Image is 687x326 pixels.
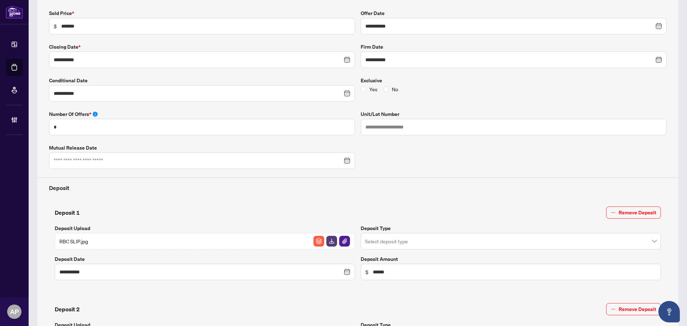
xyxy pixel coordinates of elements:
button: File Archive [313,235,325,247]
label: Closing Date [49,43,355,51]
label: Sold Price [49,9,355,17]
span: minus [611,307,616,312]
img: logo [6,5,23,19]
img: File Attachement [339,236,350,247]
h4: Deposit 1 [55,208,80,217]
span: RBC SLIP.jpg [59,237,88,245]
span: Yes [366,85,380,93]
label: Exclusive [361,77,667,84]
h4: Deposit 2 [55,305,80,313]
img: File Archive [313,236,324,247]
span: RBC SLIP.jpgFile ArchiveFile DownloadFile Attachement [55,233,355,249]
span: Remove Deposit [619,207,656,218]
button: Remove Deposit [606,206,661,219]
label: Deposit Upload [55,224,355,232]
label: Unit/Lot Number [361,110,667,118]
span: info-circle [93,112,98,117]
button: Remove Deposit [606,303,661,315]
label: Firm Date [361,43,667,51]
button: File Download [326,235,337,247]
button: Open asap [658,301,680,322]
label: Offer Date [361,9,667,17]
label: Number of offers [49,110,355,118]
span: No [389,85,401,93]
span: Remove Deposit [619,303,656,315]
label: Deposit Date [55,255,355,263]
span: minus [611,210,616,215]
label: Deposit Amount [361,255,661,263]
h4: Deposit [49,184,667,192]
img: File Download [326,236,337,247]
span: AP [10,307,19,317]
span: $ [365,268,369,276]
label: Deposit Type [361,224,661,232]
span: $ [54,22,57,30]
label: Mutual Release Date [49,144,355,152]
button: File Attachement [339,235,350,247]
label: Conditional Date [49,77,355,84]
